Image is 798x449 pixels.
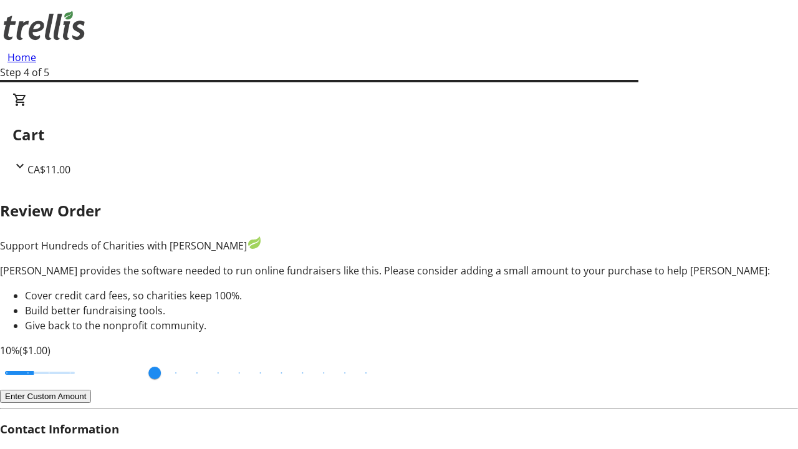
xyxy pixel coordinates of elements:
div: CartCA$11.00 [12,92,786,177]
span: CA$11.00 [27,163,70,176]
h2: Cart [12,123,786,146]
li: Cover credit card fees, so charities keep 100%. [25,288,798,303]
li: Give back to the nonprofit community. [25,318,798,333]
li: Build better fundraising tools. [25,303,798,318]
